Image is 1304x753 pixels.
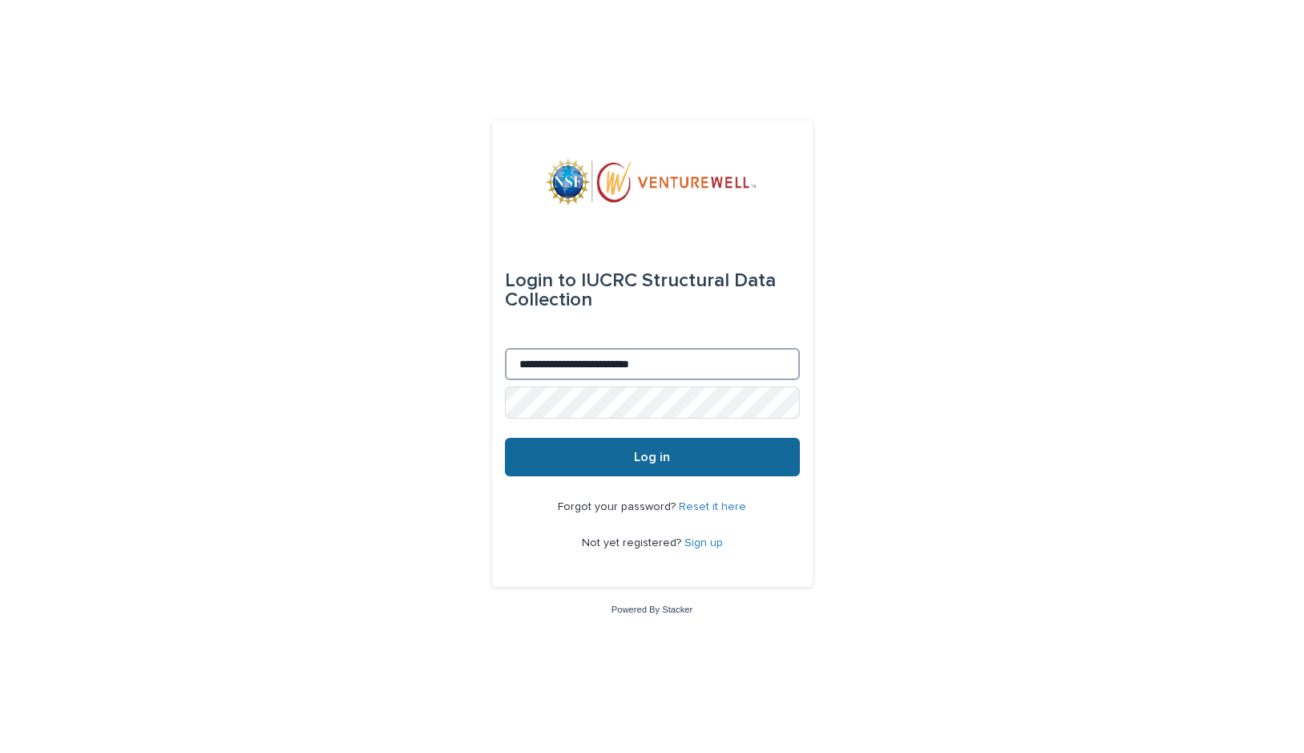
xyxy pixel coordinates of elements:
button: Log in [505,438,800,476]
span: Login to [505,271,576,290]
a: Sign up [684,537,723,549]
img: mWhVGmOKROS2pZaMU8FQ [547,159,758,207]
a: Powered By Stacker [612,605,692,614]
span: Not yet registered? [582,537,684,549]
a: Reset it here [679,501,746,512]
span: Forgot your password? [558,501,679,512]
div: IUCRC Structural Data Collection [505,258,800,322]
span: Log in [634,451,670,464]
